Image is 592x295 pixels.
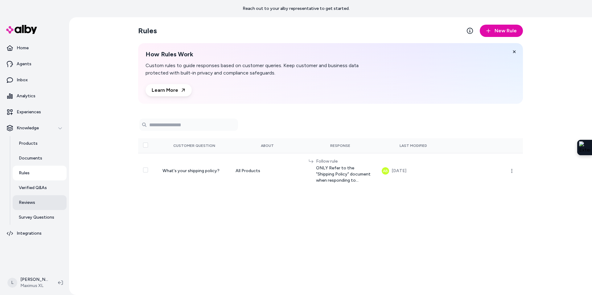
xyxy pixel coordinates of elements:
a: Integrations [2,226,67,241]
p: Agents [17,61,31,67]
div: [DATE] [392,167,406,175]
a: Reviews [13,195,67,210]
span: New Rule [495,27,517,34]
p: Products [19,140,38,147]
a: Survey Questions [13,210,67,225]
button: L[PERSON_NAME]Maximus XL [4,273,53,293]
p: Inbox [17,77,28,83]
a: Documents [13,151,67,166]
p: Documents [19,155,42,161]
p: Rules [19,170,30,176]
div: Customer Question [162,143,226,148]
div: About [236,143,299,148]
h2: Rules [138,26,157,36]
a: Agents [2,57,67,71]
p: Experiences [17,109,41,115]
a: Inbox [2,73,67,87]
p: [PERSON_NAME] [20,277,48,283]
span: What's your shipping policy? [162,168,220,173]
span: Maximus XL [20,283,48,289]
div: Follow rule [316,158,372,164]
a: Experiences [2,105,67,119]
a: Verified Q&As [13,180,67,195]
p: Custom rules to guide responses based on customer queries. Keep customer and business data protec... [146,62,382,77]
button: Select row [143,168,148,172]
button: AB [382,167,389,175]
button: Knowledge [2,121,67,135]
p: Analytics [17,93,35,99]
div: Last Modified [382,143,445,148]
p: Reviews [19,200,35,206]
span: L [7,278,17,288]
span: ONLY Refer to the "Shipping Policy" document when responding to questions about Shipping Policy. [316,165,372,184]
p: Integrations [17,230,42,236]
a: Rules [13,166,67,180]
img: Extension Icon [579,141,590,154]
a: Products [13,136,67,151]
div: Response [309,143,372,148]
p: Knowledge [17,125,39,131]
div: All Products [236,168,299,174]
a: Analytics [2,89,67,103]
p: Home [17,45,29,51]
p: Survey Questions [19,214,54,220]
a: Learn More [146,84,192,96]
img: alby Logo [6,25,37,34]
p: Reach out to your alby representative to get started. [243,6,350,12]
h2: How Rules Work [146,51,382,58]
button: Select all [143,143,148,147]
button: New Rule [480,25,523,37]
p: Verified Q&As [19,185,47,191]
a: Home [2,41,67,55]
